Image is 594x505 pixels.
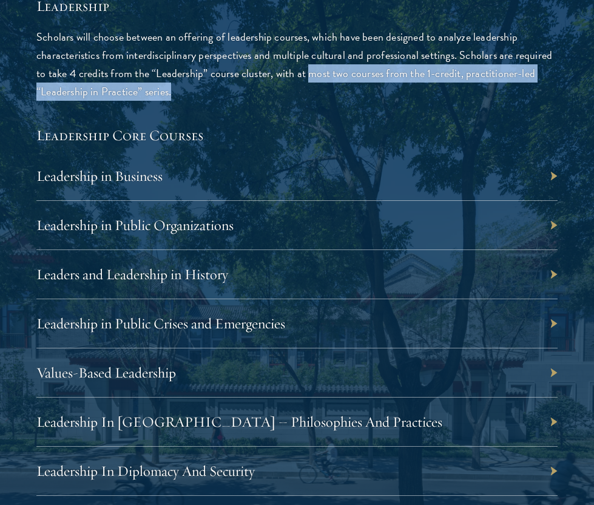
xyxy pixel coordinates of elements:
[36,28,558,101] p: Scholars will choose between an offering of leadership courses, which have been designed to analy...
[36,314,285,333] a: Leadership in Public Crises and Emergencies
[36,364,176,382] a: Values-Based Leadership
[36,167,163,185] a: Leadership in Business
[36,125,558,146] h5: Leadership Core Courses
[36,265,228,283] a: Leaders and Leadership in History
[36,462,255,480] a: Leadership In Diplomacy And Security
[36,413,442,431] a: Leadership In [GEOGRAPHIC_DATA] – Philosophies And Practices
[36,216,234,234] a: Leadership in Public Organizations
